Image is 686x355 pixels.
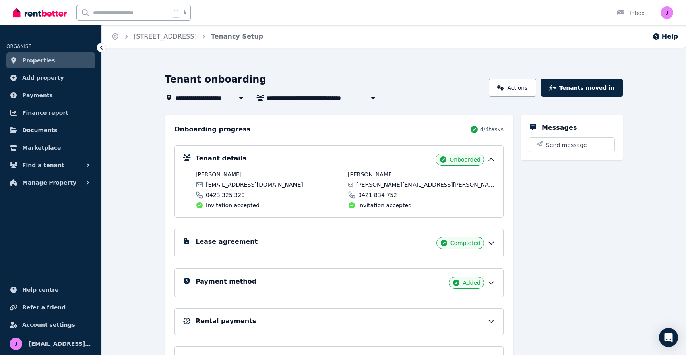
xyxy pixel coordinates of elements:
button: Send message [529,138,614,152]
button: Manage Property [6,175,95,191]
button: Tenants moved in [541,79,623,97]
a: Account settings [6,317,95,333]
a: Properties [6,52,95,68]
span: Properties [22,56,55,65]
span: Payments [22,91,53,100]
span: Added [463,279,481,287]
h5: Tenant details [196,154,246,163]
div: Open Intercom Messenger [659,328,678,347]
span: [PERSON_NAME][EMAIL_ADDRESS][PERSON_NAME][DOMAIN_NAME] [356,181,495,189]
span: 0423 325 320 [206,191,245,199]
h5: Lease agreement [196,237,258,247]
img: Rental Payments [183,318,191,324]
h5: Messages [542,123,577,133]
a: [STREET_ADDRESS] [134,33,197,40]
span: Find a tenant [22,160,64,170]
span: Finance report [22,108,68,118]
span: [EMAIL_ADDRESS][DOMAIN_NAME] [206,181,303,189]
span: Invitation accepted [206,201,260,209]
span: Help centre [22,285,59,295]
span: Documents [22,125,58,135]
a: Payments [6,87,95,103]
img: jrkwoodley@gmail.com [661,6,673,19]
span: Send message [546,141,587,149]
a: Help centre [6,282,95,298]
span: Completed [450,239,481,247]
span: 4 / 4 tasks [480,125,504,133]
span: Refer a friend [22,303,66,312]
span: Add property [22,73,64,83]
span: 0421 834 752 [358,191,397,199]
span: [EMAIL_ADDRESS][DOMAIN_NAME] [29,339,92,349]
span: Invitation accepted [358,201,412,209]
h1: Tenant onboarding [165,73,266,86]
img: RentBetter [13,7,67,19]
span: ORGANISE [6,44,31,49]
span: Account settings [22,320,75,330]
nav: Breadcrumb [102,25,273,48]
a: Add property [6,70,95,86]
h2: Onboarding progress [174,125,250,134]
button: Find a tenant [6,157,95,173]
span: Marketplace [22,143,61,152]
span: Manage Property [22,178,76,187]
a: Actions [489,79,536,97]
h5: Rental payments [196,316,256,326]
h5: Payment method [196,277,256,286]
button: Help [652,32,678,41]
a: Marketplace [6,140,95,156]
span: Onboarded [450,156,481,164]
a: Refer a friend [6,299,95,315]
span: k [184,10,186,16]
span: [PERSON_NAME] [348,170,495,178]
a: Documents [6,122,95,138]
span: Tenancy Setup [211,32,264,41]
span: [PERSON_NAME] [196,170,343,178]
a: Finance report [6,105,95,121]
div: Inbox [617,9,645,17]
img: jrkwoodley@gmail.com [10,338,22,350]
